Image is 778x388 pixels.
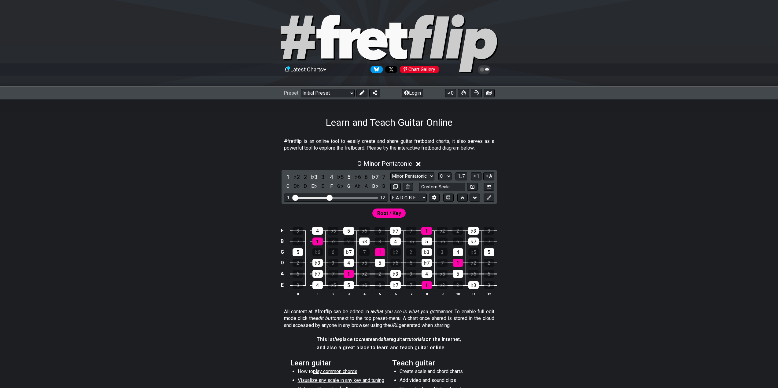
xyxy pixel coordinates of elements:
[481,67,488,72] span: Toggle light / dark theme
[375,281,385,289] div: 6
[362,173,370,181] div: toggle scale degree
[468,281,479,289] div: ♭3
[407,336,426,342] em: tutorials
[344,281,354,289] div: 5
[390,227,401,235] div: ♭7
[310,182,318,190] div: toggle pitch class
[345,182,353,190] div: toggle pitch class
[419,291,434,297] th: 8
[316,315,339,321] em: edit button
[312,281,323,289] div: 4
[422,238,432,245] div: 5
[359,336,372,342] em: create
[374,227,385,235] div: 6
[390,238,401,245] div: 4
[403,291,419,297] th: 7
[381,336,393,342] em: share
[468,238,479,245] div: ♭7
[328,270,338,278] div: 7
[371,182,379,190] div: toggle pitch class
[466,291,481,297] th: 11
[397,66,439,73] a: #fretflip at Pinterest
[383,66,397,73] a: Follow #fretflip at X
[484,270,494,278] div: 6
[356,291,372,297] th: 4
[284,308,494,329] p: All content at #fretflip can be edited in a manner. To enable full edit mode click the next to th...
[390,183,401,191] button: Copy
[369,89,380,97] button: Share Preset
[344,248,354,256] div: ♭7
[278,268,286,280] td: A
[287,195,289,200] div: 1
[293,182,301,190] div: toggle pitch class
[312,227,323,235] div: 4
[445,89,456,97] button: 0
[481,291,497,297] th: 12
[422,248,432,256] div: ♭3
[290,66,323,73] span: Latest Charts
[468,227,479,235] div: ♭3
[317,344,461,351] h4: and also a great place to learn and teach guitar online.
[390,248,401,256] div: ♭2
[406,248,416,256] div: 2
[290,360,386,366] h2: Learn guitar
[457,194,468,202] button: Move up
[284,138,494,152] p: #fretflip is an online tool to easily create and share guitar fretboard charts, it also serves as...
[344,259,354,267] div: 4
[471,89,482,97] button: Print
[458,173,465,179] span: 1..7
[293,227,303,235] div: 3
[359,270,370,278] div: ♭2
[301,182,309,190] div: toggle pitch class
[293,238,303,245] div: 7
[284,173,292,181] div: toggle scale degree
[345,173,353,181] div: toggle scale degree
[344,270,354,278] div: 1
[278,257,286,268] td: D
[336,182,344,190] div: toggle pitch class
[310,173,318,181] div: toggle scale degree
[406,227,416,235] div: 7
[375,248,385,256] div: 1
[313,368,357,374] span: play common chords
[380,173,388,181] div: toggle scale degree
[293,259,303,267] div: 2
[293,270,303,278] div: 6
[312,248,323,256] div: ♭6
[357,160,412,167] span: C - Minor Pentatonic
[484,281,494,289] div: 3
[371,173,379,181] div: toggle scale degree
[312,270,323,278] div: ♭7
[310,291,325,297] th: 1
[458,89,469,97] button: Toggle Dexterity for all fretkits
[293,173,301,181] div: toggle scale degree
[443,194,454,202] button: Toggle horizontal chord view
[467,183,477,191] button: Store user defined scale
[284,90,298,96] span: Preset
[278,226,286,236] td: E
[437,270,448,278] div: ♭5
[483,172,494,180] button: A
[422,259,432,267] div: ♭7
[359,238,370,245] div: ♭3
[290,291,306,297] th: 0
[484,259,494,267] div: 2
[359,259,370,267] div: ♭5
[312,238,323,245] div: 1
[325,291,341,297] th: 2
[326,117,452,128] h1: Learn and Teach Guitar Online
[328,281,338,289] div: ♭5
[301,173,309,181] div: toggle scale degree
[406,281,416,289] div: 7
[484,183,494,191] button: Create Image
[390,259,401,267] div: ♭6
[380,195,385,200] div: 12
[453,281,463,289] div: 2
[484,227,494,235] div: 3
[354,173,362,181] div: toggle scale degree
[406,270,416,278] div: 3
[437,227,448,235] div: ♭2
[437,248,448,256] div: 3
[375,238,385,245] div: 3
[392,360,488,366] h2: Teach guitar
